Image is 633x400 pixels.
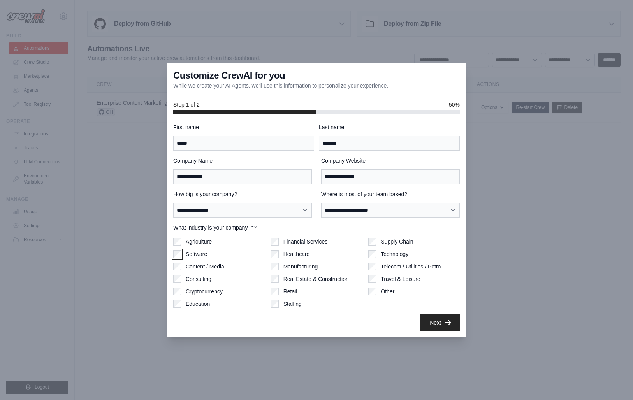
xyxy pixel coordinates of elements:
[381,288,394,295] label: Other
[283,300,302,308] label: Staffing
[319,123,460,131] label: Last name
[186,263,224,270] label: Content / Media
[186,288,223,295] label: Cryptocurrency
[321,190,460,198] label: Where is most of your team based?
[173,101,200,109] span: Step 1 of 2
[381,250,408,258] label: Technology
[381,238,413,246] label: Supply Chain
[321,157,460,165] label: Company Website
[173,123,314,131] label: First name
[381,263,441,270] label: Telecom / Utilities / Petro
[173,190,312,198] label: How big is your company?
[186,300,210,308] label: Education
[186,238,212,246] label: Agriculture
[420,314,460,331] button: Next
[173,224,460,232] label: What industry is your company in?
[173,157,312,165] label: Company Name
[594,363,633,400] iframe: Chat Widget
[283,288,297,295] label: Retail
[173,69,285,82] h3: Customize CrewAI for you
[449,101,460,109] span: 50%
[283,250,310,258] label: Healthcare
[283,263,318,270] label: Manufacturing
[173,82,388,89] p: While we create your AI Agents, we'll use this information to personalize your experience.
[283,238,328,246] label: Financial Services
[186,275,211,283] label: Consulting
[283,275,349,283] label: Real Estate & Construction
[381,275,420,283] label: Travel & Leisure
[186,250,207,258] label: Software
